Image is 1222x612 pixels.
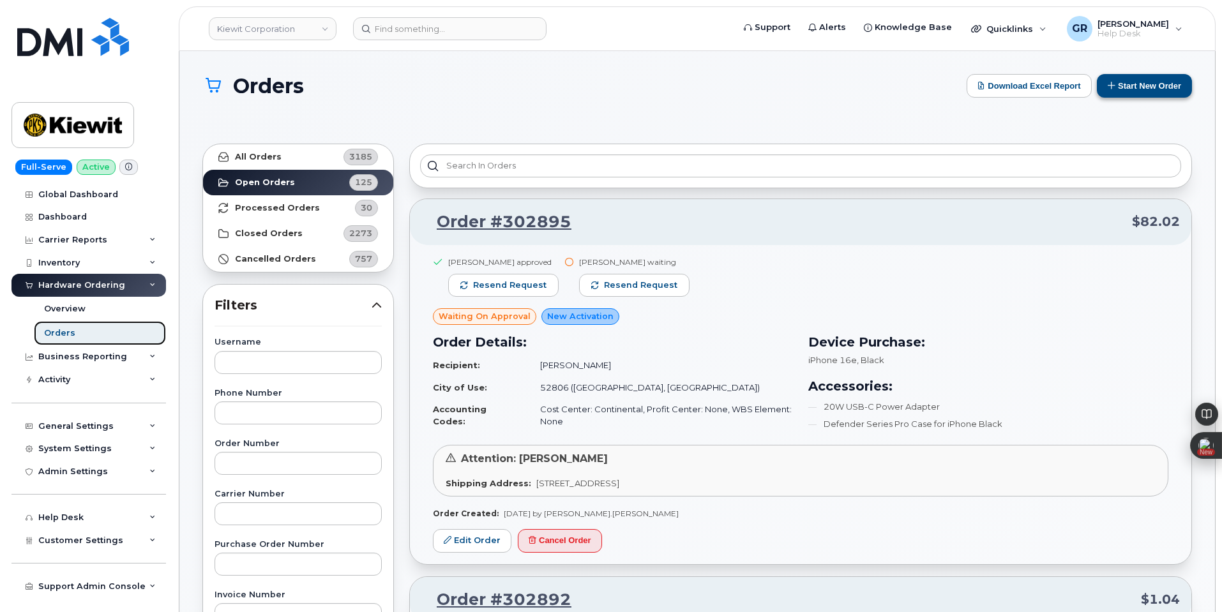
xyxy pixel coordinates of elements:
span: Attention: [PERSON_NAME] [461,452,608,465]
label: Carrier Number [215,490,382,498]
span: iPhone 16e [808,355,857,365]
iframe: Messenger Launcher [1166,556,1212,602]
button: Download Excel Report [967,74,1092,98]
span: 2273 [349,227,372,239]
li: Defender Series Pro Case for iPhone Black [808,418,1168,430]
strong: Accounting Codes: [433,404,487,426]
a: All Orders3185 [203,144,393,170]
td: Cost Center: Continental, Profit Center: None, WBS Element: None [529,398,793,432]
strong: Processed Orders [235,203,320,213]
div: [PERSON_NAME] waiting [579,257,690,267]
span: Orders [233,75,304,97]
span: [STREET_ADDRESS] [536,478,619,488]
div: [PERSON_NAME] approved [448,257,559,267]
label: Invoice Number [215,591,382,599]
a: Open Orders125 [203,170,393,195]
a: Order #302895 [421,211,571,234]
strong: Recipient: [433,360,480,370]
span: , Black [857,355,884,365]
input: Search in orders [420,154,1181,177]
strong: Open Orders [235,177,295,188]
h3: Accessories: [808,377,1168,396]
label: Order Number [215,440,382,448]
strong: Shipping Address: [446,478,531,488]
label: Username [215,338,382,347]
h3: Device Purchase: [808,332,1168,352]
label: Phone Number [215,389,382,398]
button: Cancel Order [518,529,602,553]
strong: Order Created: [433,509,499,518]
li: 20W USB-C Power Adapter [808,401,1168,413]
span: Waiting On Approval [439,310,531,322]
strong: Cancelled Orders [235,254,316,264]
strong: Closed Orders [235,228,303,239]
h3: Order Details: [433,332,793,352]
button: Start New Order [1097,74,1192,98]
button: Resend request [448,274,559,297]
span: 757 [355,253,372,265]
td: [PERSON_NAME] [529,354,793,377]
span: 125 [355,176,372,188]
span: $1.04 [1141,590,1180,609]
a: Edit Order [433,529,511,553]
strong: City of Use: [433,382,487,392]
button: Resend request [579,274,690,297]
span: New Activation [547,310,614,322]
a: Closed Orders2273 [203,221,393,246]
span: [DATE] by [PERSON_NAME].[PERSON_NAME] [504,509,679,518]
span: 30 [361,202,372,214]
strong: All Orders [235,152,282,162]
td: 52806 ([GEOGRAPHIC_DATA], [GEOGRAPHIC_DATA]) [529,377,793,399]
a: Processed Orders30 [203,195,393,221]
label: Purchase Order Number [215,541,382,549]
span: Resend request [473,280,547,291]
a: Cancelled Orders757 [203,246,393,272]
span: Resend request [604,280,677,291]
a: Order #302892 [421,588,571,611]
span: $82.02 [1132,213,1180,231]
span: 3185 [349,151,372,163]
span: Filters [215,296,372,315]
